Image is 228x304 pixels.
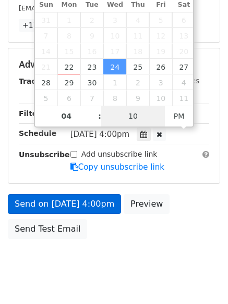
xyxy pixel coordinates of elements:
[19,59,209,70] h5: Advanced
[19,129,56,137] strong: Schedule
[80,90,103,106] span: October 7, 2025
[35,59,58,74] span: September 21, 2025
[126,2,149,8] span: Thu
[126,59,149,74] span: September 25, 2025
[103,28,126,43] span: September 10, 2025
[70,162,164,172] a: Copy unsubscribe link
[149,74,172,90] span: October 3, 2025
[35,90,58,106] span: October 5, 2025
[101,106,165,126] input: Minute
[81,149,158,160] label: Add unsubscribe link
[80,2,103,8] span: Tue
[57,2,80,8] span: Mon
[8,219,87,239] a: Send Test Email
[19,109,45,118] strong: Filters
[35,2,58,8] span: Sun
[98,106,101,126] span: :
[149,2,172,8] span: Fri
[149,12,172,28] span: September 5, 2025
[80,59,103,74] span: September 23, 2025
[57,12,80,28] span: September 1, 2025
[172,74,195,90] span: October 4, 2025
[103,2,126,8] span: Wed
[19,19,63,32] a: +17 more
[172,12,195,28] span: September 6, 2025
[172,59,195,74] span: September 27, 2025
[35,12,58,28] span: August 31, 2025
[149,28,172,43] span: September 12, 2025
[35,74,58,90] span: September 28, 2025
[172,43,195,59] span: September 20, 2025
[35,28,58,43] span: September 7, 2025
[172,2,195,8] span: Sat
[8,194,121,214] a: Send on [DATE] 4:00pm
[149,43,172,59] span: September 19, 2025
[80,43,103,59] span: September 16, 2025
[35,106,99,126] input: Hour
[103,59,126,74] span: September 24, 2025
[80,74,103,90] span: September 30, 2025
[126,28,149,43] span: September 11, 2025
[126,90,149,106] span: October 9, 2025
[172,90,195,106] span: October 11, 2025
[57,28,80,43] span: September 8, 2025
[149,59,172,74] span: September 26, 2025
[124,194,170,214] a: Preview
[126,12,149,28] span: September 4, 2025
[126,74,149,90] span: October 2, 2025
[57,59,80,74] span: September 22, 2025
[126,43,149,59] span: September 18, 2025
[19,150,70,159] strong: Unsubscribe
[103,12,126,28] span: September 3, 2025
[57,90,80,106] span: October 6, 2025
[57,43,80,59] span: September 15, 2025
[176,254,228,304] iframe: Chat Widget
[103,74,126,90] span: October 1, 2025
[19,77,54,85] strong: Tracking
[103,90,126,106] span: October 8, 2025
[149,90,172,106] span: October 10, 2025
[35,43,58,59] span: September 14, 2025
[172,28,195,43] span: September 13, 2025
[70,130,129,139] span: [DATE] 4:00pm
[80,28,103,43] span: September 9, 2025
[19,4,135,12] small: [EMAIL_ADDRESS][DOMAIN_NAME]
[165,106,194,126] span: Click to toggle
[80,12,103,28] span: September 2, 2025
[103,43,126,59] span: September 17, 2025
[57,74,80,90] span: September 29, 2025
